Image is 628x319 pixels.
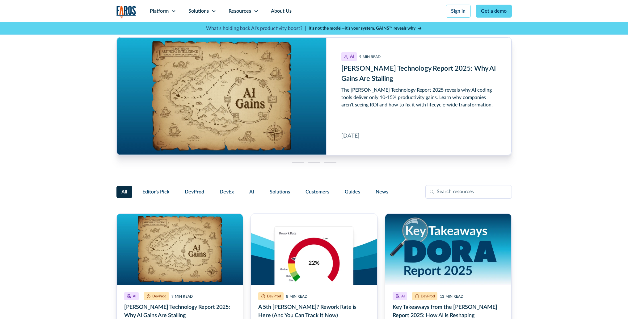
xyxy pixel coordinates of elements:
[117,214,243,285] img: Treasure map to the lost isle of artificial intelligence
[249,188,254,196] span: AI
[220,188,234,196] span: DevEx
[206,25,306,32] p: What's holding back AI's productivity boost? |
[229,7,251,15] div: Resources
[116,185,512,199] form: Filter Form
[345,188,360,196] span: Guides
[121,188,127,196] span: All
[188,7,209,15] div: Solutions
[270,188,290,196] span: Solutions
[476,5,512,18] a: Get a demo
[425,185,512,199] input: Search resources
[251,214,377,285] img: A semicircular gauge chart titled “Rework Rate.” The needle points to 22%, which falls in the red...
[117,37,512,155] a: Bain Technology Report 2025: Why AI Gains Are Stalling
[385,214,512,285] img: Key takeaways from the DORA Report 2025
[185,188,204,196] span: DevProd
[446,5,471,18] a: Sign in
[306,188,329,196] span: Customers
[116,6,136,18] a: home
[117,37,512,155] div: cms-link
[309,26,415,31] strong: It’s not the model—it’s your system. GAINS™ reveals why
[376,188,388,196] span: News
[150,7,169,15] div: Platform
[116,6,136,18] img: Logo of the analytics and reporting company Faros.
[309,25,422,32] a: It’s not the model—it’s your system. GAINS™ reveals why
[142,188,169,196] span: Editor's Pick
